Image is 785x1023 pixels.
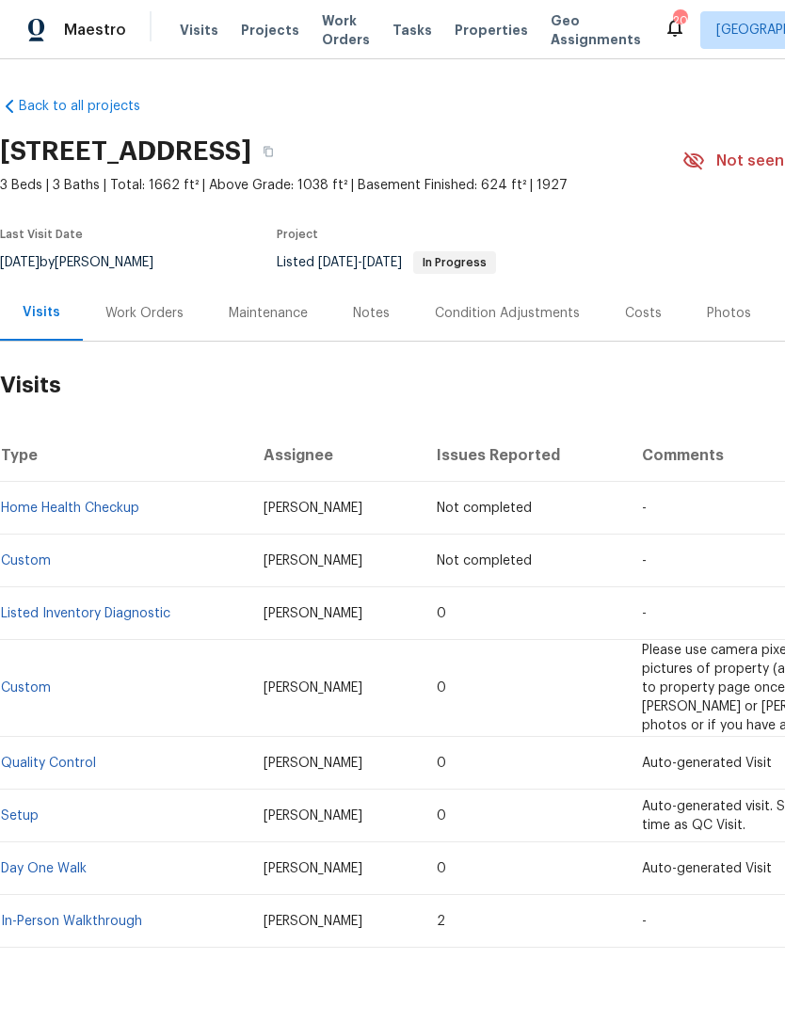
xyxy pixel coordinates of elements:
span: Not completed [437,502,532,515]
div: Visits [23,303,60,322]
span: Auto-generated Visit [642,757,772,770]
span: In Progress [415,257,494,268]
span: Maestro [64,21,126,40]
span: 0 [437,607,446,620]
div: 20 [673,11,686,30]
a: Listed Inventory Diagnostic [1,607,170,620]
div: Photos [707,304,751,323]
span: - [642,607,647,620]
a: Home Health Checkup [1,502,139,515]
a: Custom [1,681,51,695]
span: - [642,502,647,515]
th: Assignee [248,429,422,482]
span: 0 [437,809,446,823]
div: Condition Adjustments [435,304,580,323]
span: [DATE] [362,256,402,269]
a: Quality Control [1,757,96,770]
span: Not completed [437,554,532,567]
span: Properties [455,21,528,40]
span: 0 [437,757,446,770]
span: Geo Assignments [551,11,641,49]
span: 0 [437,862,446,875]
span: [DATE] [318,256,358,269]
button: Copy Address [251,135,285,168]
span: [PERSON_NAME] [264,862,362,875]
span: [PERSON_NAME] [264,554,362,567]
span: - [642,915,647,928]
span: Project [277,229,318,240]
a: Setup [1,809,39,823]
div: Costs [625,304,662,323]
span: Tasks [392,24,432,37]
span: [PERSON_NAME] [264,502,362,515]
span: - [642,554,647,567]
div: Maintenance [229,304,308,323]
a: Day One Walk [1,862,87,875]
span: Listed [277,256,496,269]
span: [PERSON_NAME] [264,607,362,620]
span: [PERSON_NAME] [264,757,362,770]
span: - [318,256,402,269]
div: Work Orders [105,304,184,323]
span: 0 [437,681,446,695]
span: [PERSON_NAME] [264,809,362,823]
span: Visits [180,21,218,40]
span: Work Orders [322,11,370,49]
th: Issues Reported [422,429,628,482]
span: [PERSON_NAME] [264,915,362,928]
span: Auto-generated Visit [642,862,772,875]
a: In-Person Walkthrough [1,915,142,928]
span: 2 [437,915,445,928]
span: Projects [241,21,299,40]
a: Custom [1,554,51,567]
span: [PERSON_NAME] [264,681,362,695]
div: Notes [353,304,390,323]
